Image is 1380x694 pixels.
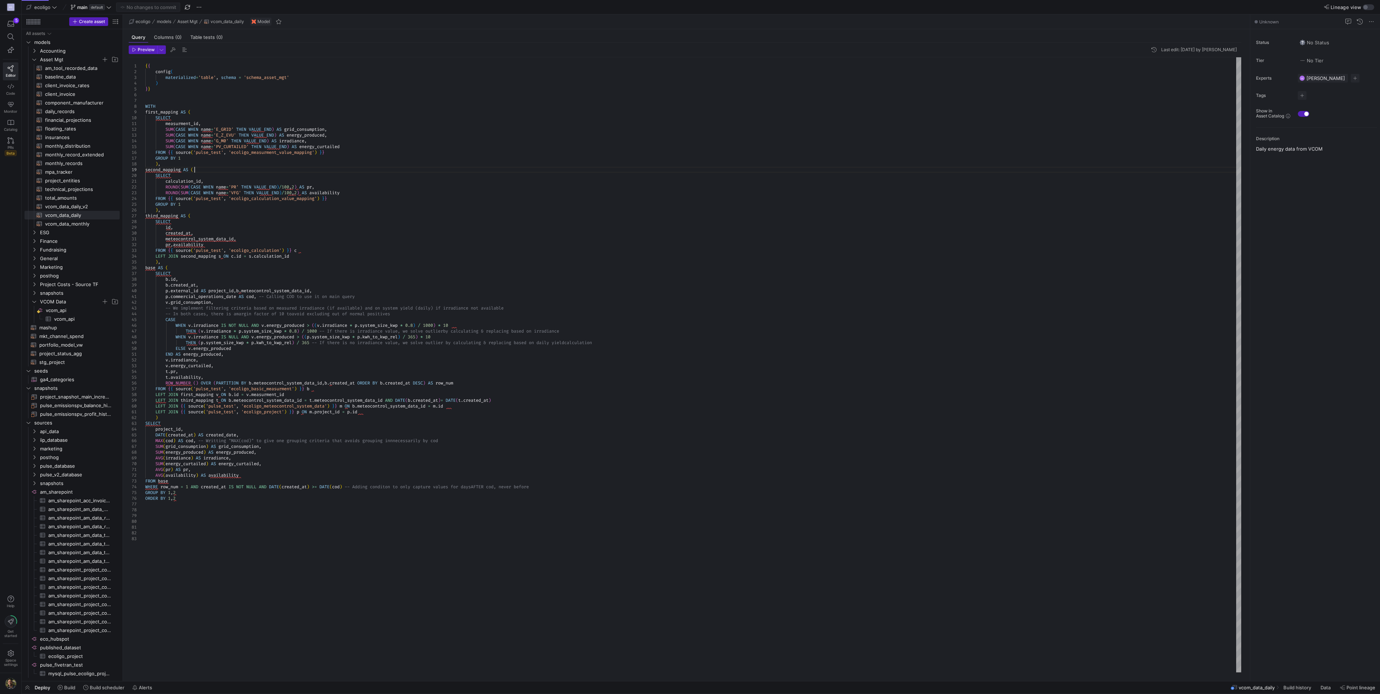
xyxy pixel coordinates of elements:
span: [PERSON_NAME] [1306,75,1345,81]
span: Preview [138,47,155,52]
span: ) [274,132,277,138]
span: Build scheduler [90,685,124,690]
button: Preview [129,45,157,54]
a: vcom_data_daily_v2​​​​​​​​​​ [25,202,120,211]
img: https://storage.googleapis.com/y42-prod-data-exchange/images/7e7RzXvUWcEhWhf8BYUbRCghczaQk4zBh2Nv... [5,678,17,689]
span: WHEN [188,138,198,144]
a: published_dataset​​​​​​​​ [25,643,120,652]
span: , [324,132,327,138]
span: WHEN [188,126,198,132]
span: pulse_emissionspv_profit_historical​​​​​​​ [40,410,111,418]
span: Monitor [4,109,17,114]
a: EG [3,1,18,13]
span: VALUE [249,126,261,132]
a: am_sharepoint_am_data_recorded_data_pre_2024​​​​​​​​​ [25,522,120,531]
span: General [40,254,119,263]
span: measurment_id [165,121,198,126]
span: posthog [40,453,119,462]
span: mysql_pulse_ecoligo_project​​​​​​​​​ [48,669,111,678]
span: name [201,132,211,138]
a: PRsBeta [3,134,18,159]
span: No Status [1300,40,1329,45]
a: am_sharepoint_project_costs_project_costs​​​​​​​​​ [25,626,120,635]
span: baseline_data​​​​​​​​​​ [45,73,111,81]
span: monthly_distribution​​​​​​​​​​ [45,142,111,150]
span: 'G_M0' [213,138,229,144]
span: Columns [154,35,182,40]
span: component_manufacturer​​​​​​​​​​ [45,99,111,107]
span: am_sharepoint_project_costs_omvisits​​​​​​​​​ [48,618,111,626]
span: AS [181,109,186,115]
span: grid_consumption [284,126,324,132]
span: (0) [175,35,182,40]
a: am_sharepoint_am_data_table_baseline​​​​​​​​​ [25,531,120,539]
span: vcom_api​​​​​​​​​ [54,315,111,323]
a: monthly_records​​​​​​​​​​ [25,159,120,168]
span: Alerts [139,685,152,690]
button: Data [1317,681,1335,694]
div: Press SPACE to select this row. [25,38,120,46]
span: ecoligo_project​​​​​​​​​ [48,652,111,660]
div: Press SPACE to select this row. [25,72,120,81]
a: vcom_api​​​​​​​​ [25,306,120,315]
button: Build [54,681,79,694]
a: daily_records​​​​​​​​​​ [25,107,120,116]
span: floating_rates​​​​​​​​​​ [45,125,111,133]
span: published_dataset​​​​​​​​ [40,644,119,652]
a: technical_projections​​​​​​​​​​ [25,185,120,193]
a: ecoligo_project​​​​​​​​​ [25,652,120,660]
span: am_sharepoint_project_costs_omcontracts​​​​​​​​​ [48,600,111,609]
span: AS [279,132,284,138]
span: total_amounts​​​​​​​​​​ [45,194,111,202]
div: Press SPACE to select this row. [25,46,120,55]
span: Editor [6,73,16,77]
span: Accounting [40,47,119,55]
div: 10 [129,115,137,121]
span: SUM [165,132,173,138]
span: , [198,121,201,126]
span: vcom_data_monthly​​​​​​​​​​ [45,220,111,228]
span: ecoligo [136,19,150,24]
span: WHEN [188,132,198,138]
span: THEN [239,132,249,138]
span: = [239,75,241,80]
span: pulse_emissionspv_balance_historical​​​​​​​ [40,401,111,410]
span: snapshots [40,479,119,488]
button: No statusNo Status [1298,38,1331,47]
span: snapshots [34,384,119,392]
span: ecoligo [34,4,50,10]
span: } [145,86,148,92]
span: pulse_database [40,462,119,470]
a: am_sharepoint_am_data_table_fx​​​​​​​​​ [25,539,120,548]
button: Alerts [129,681,155,694]
span: daily_records​​​​​​​​​​ [45,107,111,116]
span: SUM [165,126,173,132]
span: (0) [216,35,223,40]
span: ( [173,126,176,132]
button: ecoligo [127,17,152,26]
a: project_entities​​​​​​​​​​ [25,176,120,185]
a: am_sharepoint_project_costs_omcontracts​​​​​​​​​ [25,600,120,609]
a: vcom_data_daily​​​​​​​​​​ [25,211,120,219]
span: Status [1256,40,1292,45]
span: Model [257,19,270,24]
a: mysql_pulse_ecoligo_project​​​​​​​​​ [25,669,120,678]
a: portfolio_model_vw​​​​​​​​​​ [25,341,120,349]
span: pulse_fivetran_test​​​​​​​​ [40,661,119,669]
button: Build history [1280,681,1316,694]
span: ( [171,69,173,75]
span: Space settings [4,658,18,667]
button: vcom_data_daily [202,17,246,26]
button: 5 [3,17,18,30]
span: am_sharepoint_am_data_table_fx​​​​​​​​​ [48,540,111,548]
span: Project Costs - Source TF [40,280,119,289]
button: models [155,17,173,26]
a: Editor [3,62,18,80]
span: Build history [1283,685,1311,690]
span: SELECT [155,115,171,121]
div: 2 [129,69,137,75]
div: Press SPACE to select this row. [25,297,120,306]
img: No tier [1300,58,1305,63]
a: total_amounts​​​​​​​​​​ [25,193,120,202]
div: Press SPACE to select this row. [25,116,120,124]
